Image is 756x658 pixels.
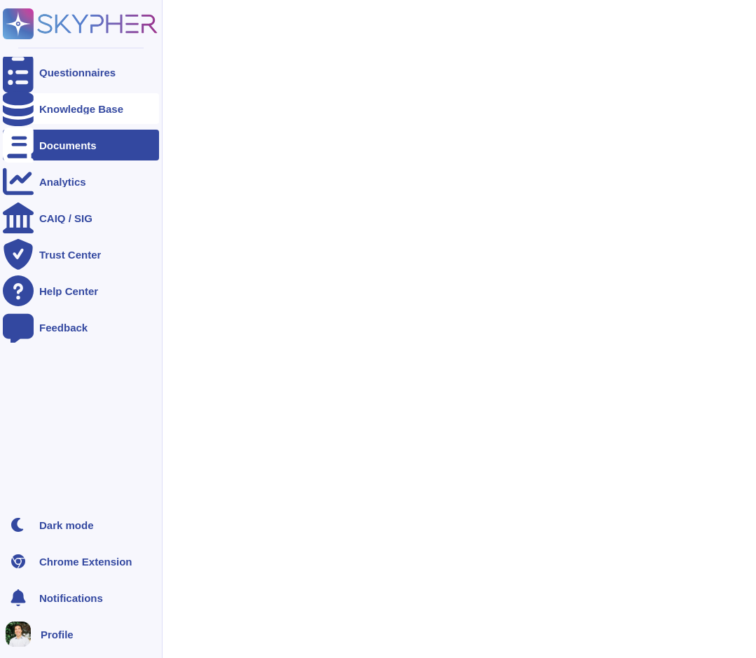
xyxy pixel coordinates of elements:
[3,130,159,160] a: Documents
[39,104,123,114] div: Knowledge Base
[41,629,74,640] span: Profile
[39,140,97,151] div: Documents
[3,203,159,233] a: CAIQ / SIG
[6,622,31,647] img: user
[39,249,101,260] div: Trust Center
[3,239,159,270] a: Trust Center
[3,312,159,343] a: Feedback
[3,93,159,124] a: Knowledge Base
[39,593,103,603] span: Notifications
[39,177,86,187] div: Analytics
[39,286,98,296] div: Help Center
[39,322,88,333] div: Feedback
[39,213,92,224] div: CAIQ / SIG
[3,619,41,650] button: user
[3,546,159,577] a: Chrome Extension
[39,520,94,530] div: Dark mode
[3,57,159,88] a: Questionnaires
[39,556,132,567] div: Chrome Extension
[39,67,116,78] div: Questionnaires
[3,275,159,306] a: Help Center
[3,166,159,197] a: Analytics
